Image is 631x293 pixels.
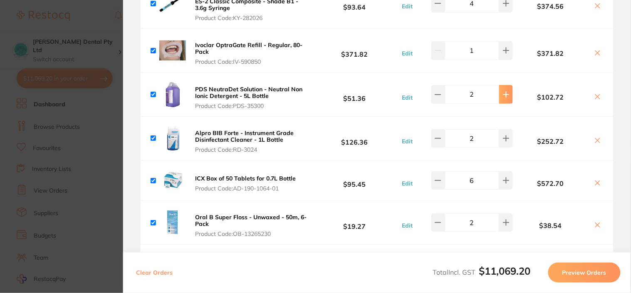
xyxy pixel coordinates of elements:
b: Oral B Super Floss - Unwaxed - 50m, 6-Pack [195,213,307,228]
div: message notification from Restocq, 16h ago. Hi Mediarna, This month, AB Orthodontics is offering ... [12,13,154,159]
button: Ivoclar OptraGate Refill - Regular, 80-Pack Product Code:IV-590850 [193,41,309,65]
span: Total Incl. GST [433,268,531,276]
span: Product Code: AD-190-1064-01 [195,185,296,192]
b: Alpro BIB Forte - Instrument Grade Disinfectant Cleaner - 1L Bottle [195,129,294,143]
img: NjF4MWgybQ [159,81,186,108]
b: $371.82 [513,50,589,57]
button: Edit [400,50,416,57]
b: $252.72 [513,138,589,145]
div: Hi Mediarna, [36,18,148,26]
b: $51.36 [309,87,400,102]
b: $572.70 [513,180,589,187]
b: $371.82 [309,43,400,58]
b: $11,069.20 [479,265,531,277]
b: $19.27 [309,215,400,230]
b: $374.56 [513,3,589,10]
button: Clear Orders [134,263,175,283]
b: $95.45 [309,173,400,188]
span: Product Code: PDS-35300 [195,103,307,109]
button: Edit [400,94,416,101]
button: Alpro BIB Forte - Instrument Grade Disinfectant Cleaner - 1L Bottle Product Code:RD-3024 [193,129,309,153]
img: cnVtZXJ5bw [159,125,186,152]
img: bGs2c2ViMg [159,37,186,64]
span: Product Code: KY-282026 [195,15,307,21]
button: Edit [400,3,416,10]
span: Product Code: RD-3024 [195,146,307,153]
img: Z2Vpdnk0aQ [159,209,186,236]
button: Oral B Super Floss - Unwaxed - 50m, 6-Pack Product Code:OB-13265230 [193,213,309,238]
div: Message content [36,18,148,143]
button: Edit [400,180,416,187]
span: Product Code: IV-590850 [195,58,307,65]
b: $102.72 [513,93,589,101]
b: $38.54 [513,222,589,229]
b: PDS NeutraDet Solution - Neutral Non Ionic Detergent - 5L Bottle [195,85,302,100]
p: Message from Restocq, sent 16h ago [36,146,148,154]
button: ICX Box of 50 Tablets for 0.7L Bottle Product Code:AD-190-1064-01 [193,175,298,192]
b: Ivoclar OptraGate Refill - Regular, 80-Pack [195,41,302,55]
b: $126.36 [309,131,400,146]
b: ICX Box of 50 Tablets for 0.7L Bottle [195,175,296,182]
button: Edit [400,222,416,229]
button: Preview Orders [548,263,621,283]
button: PDS NeutraDet Solution - Neutral Non Ionic Detergent - 5L Bottle Product Code:PDS-35300 [193,85,309,110]
span: Product Code: OB-13265230 [195,230,307,237]
button: Edit [400,138,416,145]
img: Profile image for Restocq [19,20,32,33]
img: ZG10NGlzOQ [159,167,186,194]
